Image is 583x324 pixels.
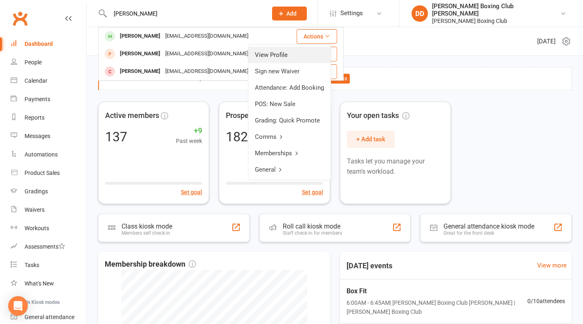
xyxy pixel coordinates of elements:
[11,219,86,238] a: Workouts
[537,36,556,46] span: [DATE]
[412,5,428,22] div: DD
[248,129,331,145] a: Comms
[176,136,202,145] span: Past week
[11,90,86,109] a: Payments
[347,131,395,148] button: + Add task
[272,7,307,20] button: Add
[283,230,342,236] div: Staff check-in for members
[248,79,331,96] a: Attendance: Add Booking
[443,230,534,236] div: Great for the front desk
[181,188,202,197] button: Set goal
[248,161,331,178] a: General
[432,17,560,25] div: [PERSON_NAME] Boxing Club
[283,222,342,230] div: Roll call kiosk mode
[340,258,399,273] h3: [DATE] events
[226,110,259,122] span: Prospects
[108,8,261,19] input: Search...
[117,48,163,60] div: [PERSON_NAME]
[163,66,251,77] div: [EMAIL_ADDRESS][DOMAIN_NAME]
[347,286,528,297] span: Box Fit
[25,114,45,121] div: Reports
[105,258,196,270] span: Membership breakdown
[248,47,331,63] a: View Profile
[11,164,86,182] a: Product Sales
[432,2,560,17] div: [PERSON_NAME] Boxing Club [PERSON_NAME]
[25,41,53,47] div: Dashboard
[25,262,39,268] div: Tasks
[25,77,47,84] div: Calendar
[11,256,86,274] a: Tasks
[163,48,251,60] div: [EMAIL_ADDRESS][DOMAIN_NAME]
[25,243,65,250] div: Assessments
[11,145,86,164] a: Automations
[163,30,251,42] div: [EMAIL_ADDRESS][DOMAIN_NAME]
[25,59,42,66] div: People
[248,145,331,161] a: Memberships
[11,274,86,293] a: What's New
[537,261,567,270] a: View more
[25,314,74,320] div: General attendance
[297,29,337,44] button: Actions
[25,280,54,287] div: What's New
[11,201,86,219] a: Waivers
[25,206,45,213] div: Waivers
[176,125,202,137] span: +9
[11,72,86,90] a: Calendar
[122,230,172,236] div: Members self check-in
[226,130,248,143] div: 182
[105,130,127,143] div: 137
[248,112,331,129] a: Grading: Quick Promote
[248,63,331,79] a: Sign new Waiver
[347,298,528,317] span: 6:00AM - 6:45AM | [PERSON_NAME] Boxing Club [PERSON_NAME] | [PERSON_NAME] Boxing Club
[117,66,163,77] div: [PERSON_NAME]
[25,170,60,176] div: Product Sales
[527,297,565,306] span: 0 / 10 attendees
[117,30,163,42] div: [PERSON_NAME]
[25,151,58,158] div: Automations
[8,296,28,316] div: Open Intercom Messenger
[25,225,49,231] div: Workouts
[105,110,159,122] span: Active members
[122,222,172,230] div: Class kiosk mode
[286,10,297,17] span: Add
[11,109,86,127] a: Reports
[11,182,86,201] a: Gradings
[11,238,86,256] a: Assessments
[302,188,323,197] button: Set goal
[443,222,534,230] div: General attendance kiosk mode
[11,127,86,145] a: Messages
[10,8,30,29] a: Clubworx
[11,53,86,72] a: People
[25,133,50,139] div: Messages
[347,110,410,122] span: Your open tasks
[340,4,363,23] span: Settings
[11,35,86,53] a: Dashboard
[25,188,48,195] div: Gradings
[347,156,444,177] p: Tasks let you manage your team's workload.
[25,96,50,102] div: Payments
[248,96,331,112] a: POS: New Sale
